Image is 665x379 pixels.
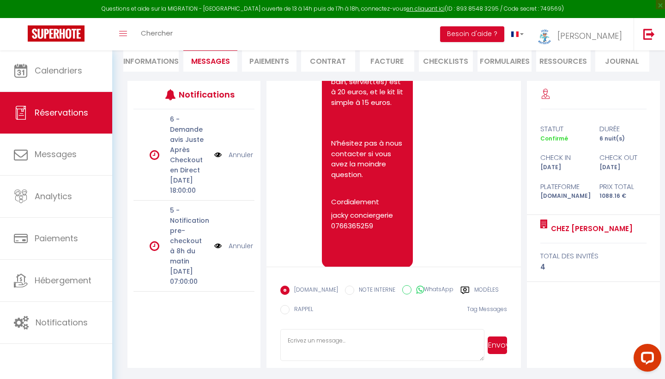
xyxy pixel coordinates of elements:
img: Super Booking [28,25,85,42]
a: chez [PERSON_NAME] [548,223,633,234]
label: NOTE INTERNE [354,286,395,296]
p: N’hésitez pas à nous contacter si vous avez la moindre question. [331,138,403,180]
img: ... [538,26,551,46]
li: Contrat [301,49,355,72]
label: RAPPEL [290,305,313,315]
label: WhatsApp [411,285,453,295]
div: Prix total [593,181,653,192]
span: Calendriers [35,65,82,76]
span: Réservations [35,107,88,118]
span: Paiements [35,232,78,244]
div: durée [593,123,653,134]
span: Tag Messages [467,305,507,313]
button: Envoyer [488,336,507,354]
p: [DATE] 07:00:00 [170,266,208,287]
span: Messages [35,148,77,160]
div: check in [534,152,593,163]
div: 4 [540,262,647,273]
a: Annuler [229,241,253,251]
p: 5 - Notification pre-checkout à 8h du matin [170,205,208,266]
h3: Notifications [179,84,229,105]
li: Journal [595,49,649,72]
li: Paiements [242,49,296,72]
button: Besoin d'aide ? [440,26,504,42]
div: 6 nuit(s) [593,134,653,143]
div: [DATE] [593,163,653,172]
span: Chercher [141,28,173,38]
li: FORMULAIRES [478,49,532,72]
a: en cliquant ici [406,5,445,12]
label: [DOMAIN_NAME] [290,286,338,296]
div: statut [534,123,593,134]
span: Confirmé [540,134,568,142]
img: NO IMAGE [214,150,222,160]
p: jacky conciergerie 0766365259 [331,210,403,231]
a: Chercher [134,18,180,50]
a: ... [PERSON_NAME] [531,18,634,50]
span: Analytics [35,190,72,202]
div: check out [593,152,653,163]
div: 1088.16 € [593,192,653,201]
div: total des invités [540,251,647,262]
img: NO IMAGE [214,241,222,251]
iframe: LiveChat chat widget [626,340,665,379]
label: Modèles [474,286,499,297]
div: Plateforme [534,181,593,192]
span: [PERSON_NAME] [557,30,622,42]
li: Facture [360,49,414,72]
li: Informations [123,49,179,72]
span: Messages [191,56,230,67]
img: logout [643,28,655,40]
div: [DOMAIN_NAME] [534,192,593,201]
span: Notifications [36,317,88,328]
li: CHECKLISTS [419,49,473,72]
a: Annuler [229,150,253,160]
div: [DATE] [534,163,593,172]
p: Cordialement [331,197,403,208]
span: Hébergement [35,275,91,286]
li: Ressources [536,49,590,72]
p: [DATE] 18:00:00 [170,175,208,196]
p: 6 - Demande avis Juste Après Checkout en Direct [170,114,208,175]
